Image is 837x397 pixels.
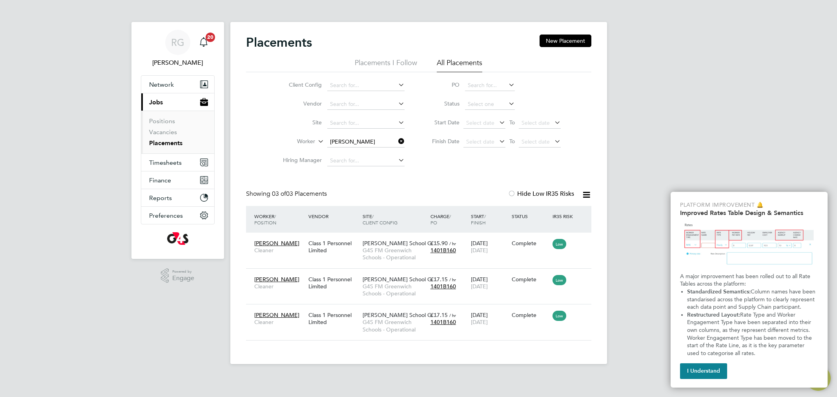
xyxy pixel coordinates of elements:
[469,209,510,229] div: Start
[131,22,224,259] nav: Main navigation
[430,240,448,247] span: £15.90
[149,212,183,219] span: Preferences
[141,30,215,67] a: Go to account details
[277,157,322,164] label: Hiring Manager
[254,247,305,254] span: Cleaner
[149,177,171,184] span: Finance
[363,276,437,283] span: [PERSON_NAME] School G…
[363,319,427,333] span: G4S FM Greenwich Schools - Operational
[687,311,740,318] strong: Restructured Layout:
[306,236,361,258] div: Class 1 Personnel Limited
[306,209,361,223] div: Vendor
[424,81,460,88] label: PO
[363,283,427,297] span: G4S FM Greenwich Schools - Operational
[149,98,163,106] span: Jobs
[424,119,460,126] label: Start Date
[424,138,460,145] label: Finish Date
[466,138,494,145] span: Select date
[306,272,361,294] div: Class 1 Personnel Limited
[471,283,488,290] span: [DATE]
[469,272,510,294] div: [DATE]
[507,136,517,146] span: To
[167,232,188,245] img: g4s-logo-retina.png
[551,209,578,223] div: IR35 Risk
[687,311,813,357] span: Rate Type and Worker Engagement Type have been separated into their own columns, as they represen...
[149,159,182,166] span: Timesheets
[680,209,818,217] h2: Improved Rates Table Design & Semantics
[522,138,550,145] span: Select date
[553,311,566,321] span: Low
[469,236,510,258] div: [DATE]
[430,213,451,226] span: / PO
[471,247,488,254] span: [DATE]
[254,276,299,283] span: [PERSON_NAME]
[437,58,482,72] li: All Placements
[254,319,305,326] span: Cleaner
[449,312,456,318] span: / hr
[508,190,574,198] label: Hide Low IR35 Risks
[540,35,591,47] button: New Placement
[680,273,818,288] p: A major improvement has been rolled out to all Rate Tables across the platform:
[149,81,174,88] span: Network
[363,311,437,319] span: [PERSON_NAME] School G…
[363,247,427,261] span: G4S FM Greenwich Schools - Operational
[355,58,417,72] li: Placements I Follow
[469,308,510,330] div: [DATE]
[687,288,817,310] span: Column names have been standarised across the platform to clearly represent each data point and S...
[254,213,276,226] span: / Position
[270,138,315,146] label: Worker
[430,319,456,326] span: 1401B160
[553,239,566,249] span: Low
[141,58,215,67] span: Rachel Graham
[149,128,177,136] a: Vacancies
[327,155,405,166] input: Search for...
[254,240,299,247] span: [PERSON_NAME]
[149,194,172,202] span: Reports
[512,276,549,283] div: Complete
[429,209,469,229] div: Charge
[430,276,448,283] span: £17.15
[254,283,305,290] span: Cleaner
[172,275,194,282] span: Engage
[361,209,429,229] div: Site
[254,311,299,319] span: [PERSON_NAME]
[471,319,488,326] span: [DATE]
[680,201,818,209] p: Platform Improvement 🔔
[149,139,182,147] a: Placements
[424,100,460,107] label: Status
[149,117,175,125] a: Positions
[449,240,456,246] span: / hr
[327,80,405,91] input: Search for...
[171,37,184,47] span: RG
[465,99,515,110] input: Select one
[277,81,322,88] label: Client Config
[510,209,551,223] div: Status
[430,247,456,254] span: 1401B160
[272,190,327,198] span: 03 Placements
[246,35,312,50] h2: Placements
[512,311,549,319] div: Complete
[327,118,405,129] input: Search for...
[522,119,550,126] span: Select date
[671,192,828,388] div: Improved Rate Table Semantics
[449,277,456,282] span: / hr
[277,100,322,107] label: Vendor
[277,119,322,126] label: Site
[172,268,194,275] span: Powered by
[246,190,328,198] div: Showing
[327,99,405,110] input: Search for...
[471,213,486,226] span: / Finish
[680,363,727,379] button: I Understand
[466,119,494,126] span: Select date
[272,190,286,198] span: 03 of
[430,311,448,319] span: £17.15
[465,80,515,91] input: Search for...
[363,240,437,247] span: [PERSON_NAME] School G…
[430,283,456,290] span: 1401B160
[327,137,405,148] input: Search for...
[363,213,398,226] span: / Client Config
[206,33,215,42] span: 20
[512,240,549,247] div: Complete
[553,275,566,285] span: Low
[680,220,818,270] img: Updated Rates Table Design & Semantics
